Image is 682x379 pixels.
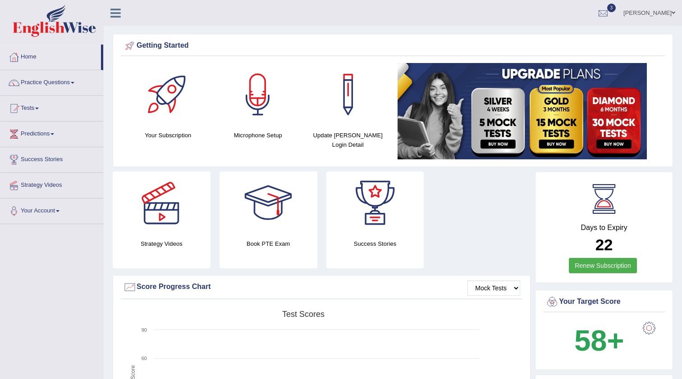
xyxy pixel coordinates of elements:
div: Your Target Score [545,295,663,309]
b: 58+ [574,324,624,357]
a: Predictions [0,122,103,144]
h4: Your Subscription [128,131,209,140]
h4: Microphone Setup [218,131,299,140]
h4: Success Stories [326,239,424,248]
h4: Book PTE Exam [220,239,317,248]
a: Success Stories [0,147,103,170]
div: Score Progress Chart [123,280,520,294]
text: 90 [142,327,147,333]
span: 3 [607,4,616,12]
a: Practice Questions [0,70,103,93]
h4: Days to Expiry [545,224,663,232]
a: Renew Subscription [569,258,637,273]
div: Getting Started [123,39,663,53]
h4: Update [PERSON_NAME] Login Detail [307,131,389,149]
a: Home [0,45,101,67]
a: Your Account [0,199,103,221]
h4: Strategy Videos [113,239,211,248]
a: Strategy Videos [0,173,103,195]
b: 22 [595,236,613,253]
a: Tests [0,96,103,118]
text: 60 [142,356,147,361]
tspan: Test scores [282,310,325,319]
img: small5.jpg [398,63,647,159]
